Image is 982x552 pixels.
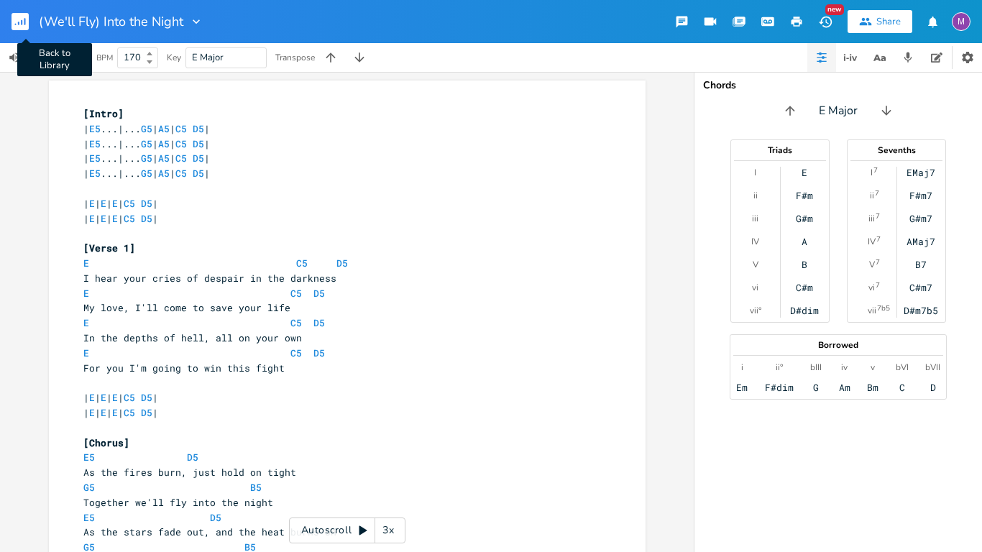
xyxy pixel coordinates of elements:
[375,517,401,543] div: 3x
[868,236,876,247] div: IV
[112,212,118,225] span: E
[750,305,761,316] div: vii°
[290,316,302,329] span: C5
[83,481,95,494] span: G5
[907,236,935,247] div: AMaj7
[124,197,135,210] span: C5
[731,146,829,155] div: Triads
[83,391,158,404] span: | | | | |
[730,341,946,349] div: Borrowed
[751,236,759,247] div: IV
[141,167,152,180] span: G5
[876,234,881,245] sup: 7
[89,406,95,419] span: E
[83,511,95,524] span: E5
[871,362,875,373] div: v
[158,122,170,135] span: A5
[39,15,183,28] span: (We'll Fly) Into the Night
[83,466,296,479] span: As the fires burn, just hold on tight
[796,213,813,224] div: G#m
[802,259,807,270] div: B
[141,391,152,404] span: D5
[313,316,325,329] span: D5
[752,213,758,224] div: iii
[825,4,844,15] div: New
[83,272,336,285] span: I hear your cries of despair in the darkness
[930,382,936,393] div: D
[141,197,152,210] span: D5
[101,391,106,404] span: E
[89,197,95,210] span: E
[839,382,850,393] div: Am
[802,236,807,247] div: A
[741,362,743,373] div: i
[313,346,325,359] span: D5
[753,259,758,270] div: V
[175,167,187,180] span: C5
[187,451,198,464] span: D5
[899,382,905,393] div: C
[89,137,101,150] span: E5
[141,122,152,135] span: G5
[796,282,813,293] div: C#m
[896,362,909,373] div: bVI
[141,152,152,165] span: G5
[868,305,876,316] div: vii
[876,15,901,28] div: Share
[752,282,758,293] div: vi
[83,436,129,449] span: [Chorus]
[193,137,204,150] span: D5
[868,282,875,293] div: vi
[83,241,135,254] span: [Verse 1]
[210,511,221,524] span: D5
[810,362,822,373] div: bIII
[802,167,807,178] div: E
[753,190,758,201] div: ii
[754,167,756,178] div: I
[158,152,170,165] span: A5
[101,197,106,210] span: E
[313,287,325,300] span: D5
[83,451,95,464] span: E5
[89,167,101,180] span: E5
[158,137,170,150] span: A5
[112,391,118,404] span: E
[89,122,101,135] span: E5
[876,257,880,268] sup: 7
[925,362,940,373] div: bVII
[83,525,336,538] span: As the stars fade out, and the heat burns on
[124,212,135,225] span: C5
[915,259,927,270] div: B7
[765,382,794,393] div: F#dim
[869,259,875,270] div: V
[141,406,152,419] span: D5
[841,362,848,373] div: iv
[83,197,158,210] span: | | | | |
[83,152,210,165] span: | ...|... | | |
[83,496,273,509] span: Together we'll fly into the night
[83,212,158,225] span: | | | | |
[290,346,302,359] span: C5
[124,391,135,404] span: C5
[193,122,204,135] span: D5
[101,212,106,225] span: E
[776,362,783,373] div: ii°
[796,190,813,201] div: F#m
[83,287,89,300] span: E
[158,167,170,180] span: A5
[873,165,878,176] sup: 7
[83,362,285,374] span: For you I'm going to win this fight
[101,406,106,419] span: E
[112,406,118,419] span: E
[83,137,210,150] span: | ...|... | | |
[875,188,879,199] sup: 7
[192,51,224,64] span: E Major
[868,213,875,224] div: iii
[89,152,101,165] span: E5
[848,10,912,33] button: Share
[124,406,135,419] span: C5
[736,382,748,393] div: Em
[112,197,118,210] span: E
[904,305,938,316] div: D#m7b5
[790,305,819,316] div: D#dim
